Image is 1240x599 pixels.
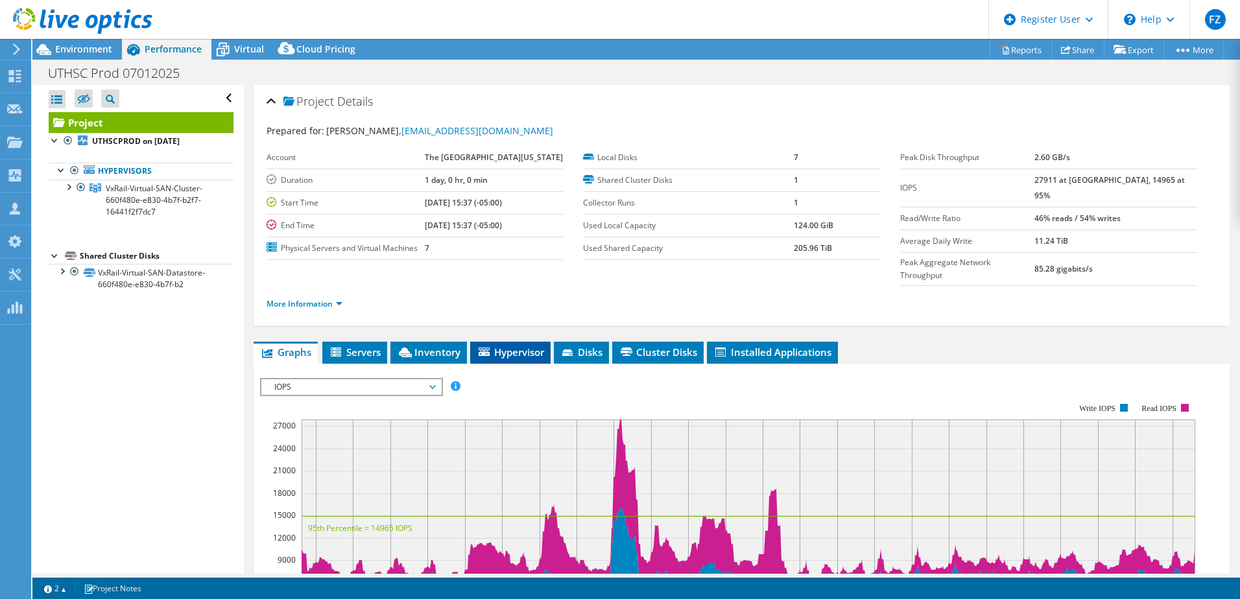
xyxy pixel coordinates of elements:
[296,43,355,55] span: Cloud Pricing
[794,152,798,163] b: 7
[900,235,1035,248] label: Average Daily Write
[260,346,311,358] span: Graphs
[401,124,553,137] a: [EMAIL_ADDRESS][DOMAIN_NAME]
[477,346,544,358] span: Hypervisor
[583,196,794,209] label: Collector Runs
[35,580,75,596] a: 2
[794,220,833,231] b: 124.00 GiB
[267,219,425,232] label: End Time
[145,43,202,55] span: Performance
[267,174,425,187] label: Duration
[75,580,150,596] a: Project Notes
[329,346,381,358] span: Servers
[619,346,697,358] span: Cluster Disks
[1104,40,1164,60] a: Export
[397,346,460,358] span: Inventory
[425,197,502,208] b: [DATE] 15:37 (-05:00)
[713,346,831,358] span: Installed Applications
[106,183,202,217] span: VxRail-Virtual-SAN-Cluster-660f480e-e830-4b7f-b2f7-16441f2f7dc7
[560,346,602,358] span: Disks
[337,93,373,109] span: Details
[990,40,1052,60] a: Reports
[267,151,425,164] label: Account
[273,443,296,454] text: 24000
[268,379,435,395] span: IOPS
[583,174,794,187] label: Shared Cluster Disks
[49,264,233,292] a: VxRail-Virtual-SAN-Datastore-660f480e-e830-4b7f-b2
[267,298,342,309] a: More Information
[425,242,429,253] b: 7
[1034,152,1070,163] b: 2.60 GB/s
[1141,404,1176,413] text: Read IOPS
[283,95,334,108] span: Project
[583,219,794,232] label: Used Local Capacity
[1051,40,1104,60] a: Share
[1205,9,1226,30] span: FZ
[1163,40,1224,60] a: More
[278,554,296,565] text: 9000
[583,151,794,164] label: Local Disks
[273,420,296,431] text: 27000
[273,510,296,521] text: 15000
[49,180,233,220] a: VxRail-Virtual-SAN-Cluster-660f480e-e830-4b7f-b2f7-16441f2f7dc7
[42,66,200,80] h1: UTHSC Prod 07012025
[425,174,488,185] b: 1 day, 0 hr, 0 min
[1034,263,1093,274] b: 85.28 gigabits/s
[80,248,233,264] div: Shared Cluster Disks
[794,197,798,208] b: 1
[425,152,563,163] b: The [GEOGRAPHIC_DATA][US_STATE]
[273,465,296,476] text: 21000
[794,174,798,185] b: 1
[1079,404,1115,413] text: Write IOPS
[55,43,112,55] span: Environment
[267,196,425,209] label: Start Time
[267,242,425,255] label: Physical Servers and Virtual Machines
[92,135,180,147] b: UTHSCPROD on [DATE]
[900,182,1035,194] label: IOPS
[1034,235,1068,246] b: 11.24 TiB
[900,256,1035,282] label: Peak Aggregate Network Throughput
[900,212,1035,225] label: Read/Write Ratio
[234,43,264,55] span: Virtual
[49,112,233,133] a: Project
[267,124,324,137] label: Prepared for:
[794,242,832,253] b: 205.96 TiB
[425,220,502,231] b: [DATE] 15:37 (-05:00)
[1124,14,1136,25] svg: \n
[900,151,1035,164] label: Peak Disk Throughput
[273,487,296,499] text: 18000
[49,163,233,180] a: Hypervisors
[1034,213,1121,224] b: 46% reads / 54% writes
[583,242,794,255] label: Used Shared Capacity
[49,133,233,150] a: UTHSCPROD on [DATE]
[273,532,296,543] text: 12000
[326,124,553,137] span: [PERSON_NAME],
[1034,174,1185,201] b: 27911 at [GEOGRAPHIC_DATA], 14965 at 95%
[308,523,412,534] text: 95th Percentile = 14965 IOPS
